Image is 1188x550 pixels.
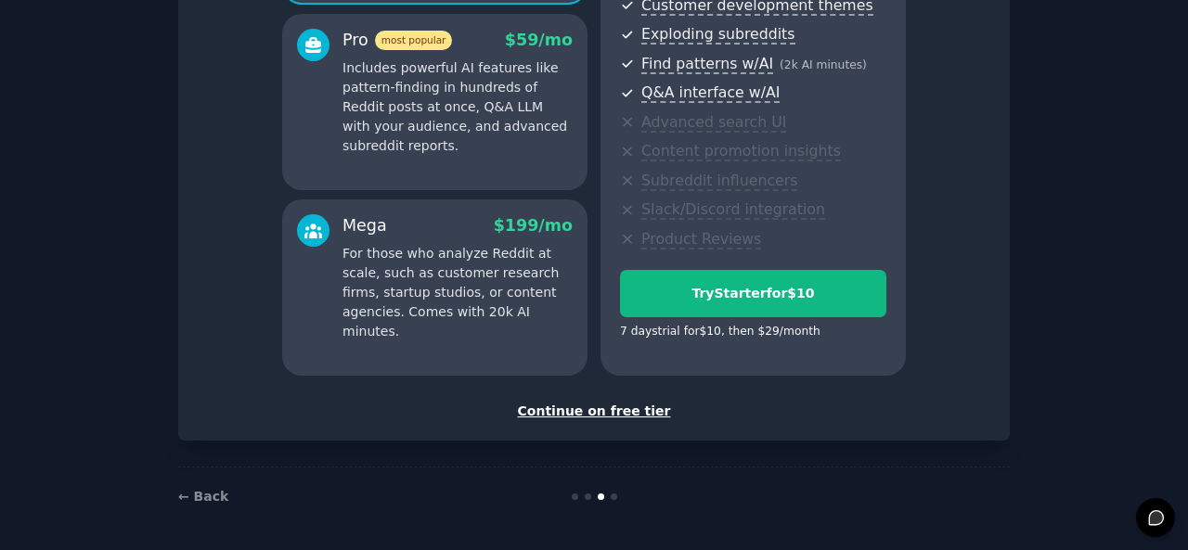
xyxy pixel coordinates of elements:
[641,172,797,191] span: Subreddit influencers
[505,31,573,49] span: $ 59 /mo
[641,142,841,161] span: Content promotion insights
[375,31,453,50] span: most popular
[641,25,794,45] span: Exploding subreddits
[620,324,820,340] div: 7 days trial for $10 , then $ 29 /month
[641,230,761,249] span: Product Reviews
[641,200,825,220] span: Slack/Discord integration
[641,55,773,74] span: Find patterns w/AI
[620,270,886,317] button: TryStarterfor$10
[342,29,452,52] div: Pro
[641,113,786,133] span: Advanced search UI
[641,83,780,103] span: Q&A interface w/AI
[198,402,990,421] div: Continue on free tier
[621,284,885,303] div: Try Starter for $10
[178,489,228,504] a: ← Back
[342,214,387,237] div: Mega
[780,58,867,71] span: ( 2k AI minutes )
[342,58,573,156] p: Includes powerful AI features like pattern-finding in hundreds of Reddit posts at once, Q&A LLM w...
[342,244,573,341] p: For those who analyze Reddit at scale, such as customer research firms, startup studios, or conte...
[494,216,573,235] span: $ 199 /mo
